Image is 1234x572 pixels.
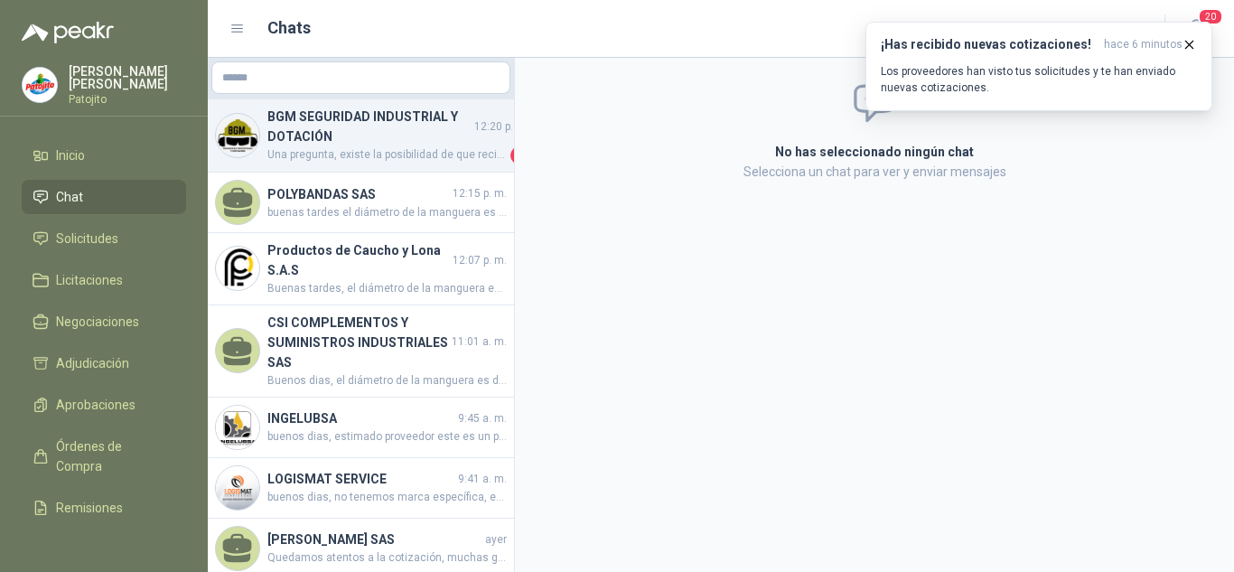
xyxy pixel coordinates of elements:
[56,187,83,207] span: Chat
[56,229,118,248] span: Solicitudes
[216,406,259,449] img: Company Logo
[56,353,129,373] span: Adjudicación
[485,531,507,549] span: ayer
[56,270,123,290] span: Licitaciones
[216,114,259,157] img: Company Logo
[458,471,507,488] span: 9:41 a. m.
[267,15,311,41] h1: Chats
[56,436,169,476] span: Órdenes de Compra
[208,233,514,305] a: Company LogoProductos de Caucho y Lona S.A.S12:07 p. m.Buenas tardes, el diámetro de la manguera ...
[22,305,186,339] a: Negociaciones
[267,240,449,280] h4: Productos de Caucho y Lona S.A.S
[452,333,507,351] span: 11:01 a. m.
[22,429,186,483] a: Órdenes de Compra
[458,410,507,427] span: 9:45 a. m.
[22,491,186,525] a: Remisiones
[1104,37,1183,52] span: hace 6 minutos
[69,94,186,105] p: Patojito
[267,107,471,146] h4: BGM SEGURIDAD INDUSTRIAL Y DOTACIÓN
[267,489,507,506] span: buenos dias, no tenemos marca específica, es importante que ustedes especifiquen la marca que man...
[1198,8,1223,25] span: 20
[208,99,514,173] a: Company LogoBGM SEGURIDAD INDUSTRIAL Y DOTACIÓN12:20 p. m.Una pregunta, existe la posibilidad de ...
[208,398,514,458] a: Company LogoINGELUBSA9:45 a. m.buenos dias, estimado proveedor este es un producto nuevo que vamo...
[1180,13,1212,45] button: 20
[216,247,259,290] img: Company Logo
[267,146,507,164] span: Una pregunta, existe la posibilidad de que reciban [DATE] tipo 11Am? ya que las canecas ocupan gr...
[22,346,186,380] a: Adjudicación
[267,530,481,549] h4: [PERSON_NAME] SAS
[267,549,507,567] span: Quedamos atentos a la cotización, muchas gracias
[69,65,186,90] p: [PERSON_NAME] [PERSON_NAME]
[881,37,1097,52] h3: ¡Has recibido nuevas cotizaciones!
[22,22,114,43] img: Logo peakr
[865,22,1212,111] button: ¡Has recibido nuevas cotizaciones!hace 6 minutos Los proveedores han visto tus solicitudes y te h...
[267,313,448,372] h4: CSI COMPLEMENTOS Y SUMINISTROS INDUSTRIALES SAS
[56,145,85,165] span: Inicio
[56,395,136,415] span: Aprobaciones
[510,146,528,164] span: 1
[559,142,1190,162] h2: No has seleccionado ningún chat
[22,180,186,214] a: Chat
[22,388,186,422] a: Aprobaciones
[22,138,186,173] a: Inicio
[267,204,507,221] span: buenas tardes el diámetro de la manguera es de 8", agradezco por favor [PERSON_NAME] y enviar la ...
[208,173,514,233] a: POLYBANDAS SAS12:15 p. m.buenas tardes el diámetro de la manguera es de 8", agradezco por favor [...
[453,252,507,269] span: 12:07 p. m.
[267,184,449,204] h4: POLYBANDAS SAS
[267,372,507,389] span: Buenos dias, el diámetro de la manguera es de 8 pulgadas, quedo atenta, agradezco anexar la ficha...
[56,312,139,332] span: Negociaciones
[208,458,514,519] a: Company LogoLOGISMAT SERVICE9:41 a. m.buenos dias, no tenemos marca específica, es importante que...
[267,280,507,297] span: Buenas tardes, el diámetro de la manguera es de 8 pulgadas, quedo atenta, agradezco anexar la fic...
[22,263,186,297] a: Licitaciones
[267,408,454,428] h4: INGELUBSA
[267,469,454,489] h4: LOGISMAT SERVICE
[267,428,507,445] span: buenos dias, estimado proveedor este es un producto nuevo que vamos a implementar para utilizar e...
[23,68,57,102] img: Company Logo
[559,162,1190,182] p: Selecciona un chat para ver y enviar mensajes
[22,221,186,256] a: Solicitudes
[881,63,1197,96] p: Los proveedores han visto tus solicitudes y te han enviado nuevas cotizaciones.
[56,498,123,518] span: Remisiones
[216,466,259,510] img: Company Logo
[208,305,514,398] a: CSI COMPLEMENTOS Y SUMINISTROS INDUSTRIALES SAS11:01 a. m.Buenos dias, el diámetro de la manguera...
[453,185,507,202] span: 12:15 p. m.
[474,118,528,136] span: 12:20 p. m.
